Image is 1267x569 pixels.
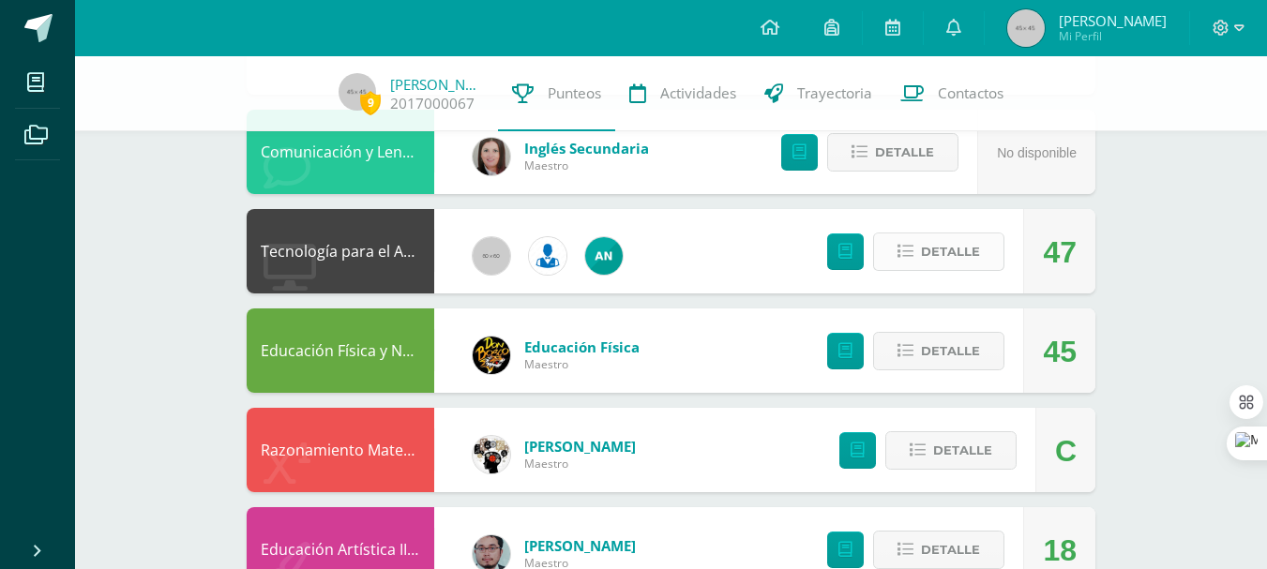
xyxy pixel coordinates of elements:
img: d172b984f1f79fc296de0e0b277dc562.png [473,436,510,473]
img: 45x45 [1007,9,1045,47]
span: Trayectoria [797,83,872,103]
a: Actividades [615,56,750,131]
a: [PERSON_NAME] [390,75,484,94]
img: 60x60 [473,237,510,275]
div: Educación Física y Natación [247,308,434,393]
img: 6ed6846fa57649245178fca9fc9a58dd.png [529,237,566,275]
div: 47 [1043,210,1077,294]
button: Detalle [873,232,1004,271]
div: Razonamiento Matemático [247,408,434,492]
span: 9 [360,91,381,114]
span: Maestro [524,157,649,173]
a: Trayectoria [750,56,886,131]
span: Inglés Secundaria [524,139,649,157]
a: Punteos [498,56,615,131]
a: Contactos [886,56,1018,131]
div: Comunicación y Lenguaje, Idioma Extranjero Inglés [247,110,434,194]
span: [PERSON_NAME] [1059,11,1167,30]
span: Detalle [921,532,980,567]
img: 45x45 [339,73,376,111]
div: 45 [1043,309,1077,394]
span: Maestro [524,356,640,372]
span: Mi Perfil [1059,28,1167,44]
span: Contactos [938,83,1003,103]
span: Detalle [933,433,992,468]
div: Tecnología para el Aprendizaje y la Comunicación (Informática) [247,209,434,293]
button: Detalle [873,531,1004,569]
button: Detalle [873,332,1004,370]
button: Detalle [885,431,1017,470]
span: Educación Física [524,337,640,356]
img: 8af0450cf43d44e38c4a1497329761f3.png [473,138,510,175]
img: 05ee8f3aa2e004bc19e84eb2325bd6d4.png [585,237,623,275]
span: Detalle [921,234,980,269]
span: Punteos [548,83,601,103]
span: Actividades [660,83,736,103]
span: Detalle [921,334,980,368]
img: eda3c0d1caa5ac1a520cf0290d7c6ae4.png [473,337,510,374]
span: [PERSON_NAME] [524,536,636,555]
span: Maestro [524,456,636,472]
a: 2017000067 [390,94,475,113]
button: Detalle [827,133,958,172]
span: No disponible [997,145,1077,160]
span: Detalle [875,135,934,170]
span: [PERSON_NAME] [524,437,636,456]
div: C [1055,409,1077,493]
